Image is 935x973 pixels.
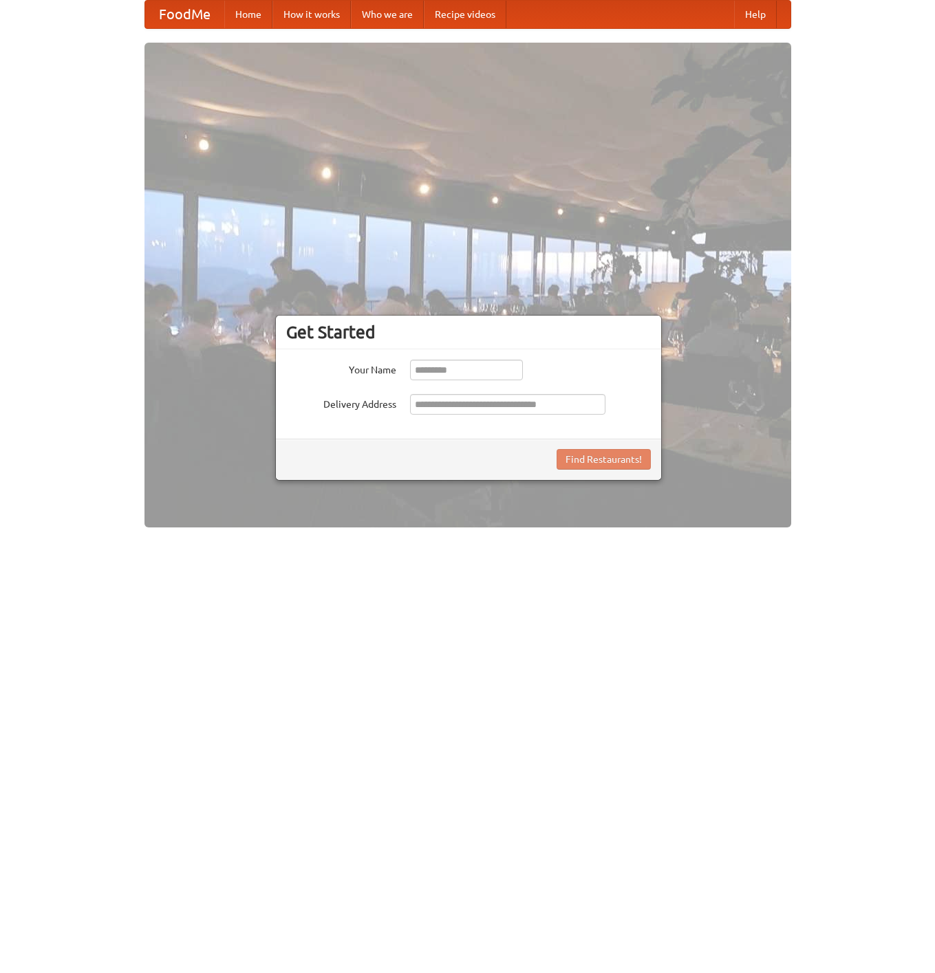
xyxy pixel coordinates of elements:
[286,322,651,342] h3: Get Started
[145,1,224,28] a: FoodMe
[424,1,506,28] a: Recipe videos
[557,449,651,470] button: Find Restaurants!
[224,1,272,28] a: Home
[286,360,396,377] label: Your Name
[351,1,424,28] a: Who we are
[734,1,777,28] a: Help
[272,1,351,28] a: How it works
[286,394,396,411] label: Delivery Address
